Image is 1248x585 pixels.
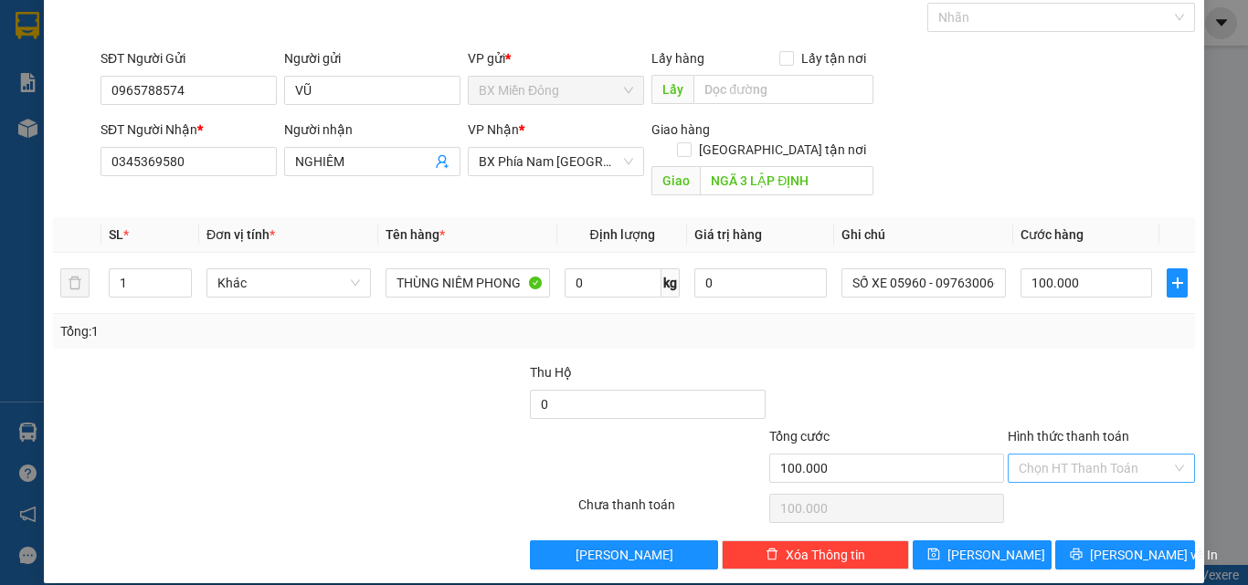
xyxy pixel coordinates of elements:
span: environment [9,101,22,114]
div: Người nhận [284,120,460,140]
span: user-add [435,154,449,169]
span: save [927,548,940,562]
div: Tổng: 1 [60,321,483,341]
span: Xóa Thông tin [786,545,865,565]
div: SĐT Người Gửi [100,48,277,68]
b: 339 Đinh Bộ Lĩnh, P26 [9,100,96,135]
input: VD: Bàn, Ghế [386,268,550,298]
span: Lấy hàng [651,51,704,66]
li: VP BX Miền Đông [9,78,126,98]
span: Định lượng [589,227,654,242]
span: [GEOGRAPHIC_DATA] tận nơi [692,140,873,160]
button: save[PERSON_NAME] [913,540,1052,569]
button: delete [60,268,90,298]
input: Ghi Chú [841,268,1006,298]
div: VP gửi [468,48,644,68]
b: QL1A, TT Ninh Hoà [126,100,226,135]
span: environment [126,101,139,114]
th: Ghi chú [834,217,1013,253]
span: BX Phía Nam Nha Trang [479,148,633,175]
span: plus [1168,276,1187,290]
label: Hình thức thanh toán [1008,429,1129,444]
span: [PERSON_NAME] [947,545,1045,565]
button: [PERSON_NAME] [530,540,717,569]
button: printer[PERSON_NAME] và In [1055,540,1195,569]
span: Tổng cước [769,429,830,444]
span: BX Miền Đông [479,77,633,104]
span: delete [766,548,778,562]
span: [PERSON_NAME] và In [1090,545,1218,565]
span: VP Nhận [468,122,519,137]
span: Khác [217,269,360,297]
span: kg [661,268,680,298]
div: Chưa thanh toán [576,495,767,527]
button: plus [1167,268,1188,298]
span: Lấy [651,75,693,104]
span: Lấy tận nơi [794,48,873,68]
input: Dọc đường [693,75,873,104]
div: SĐT Người Nhận [100,120,277,140]
input: Dọc đường [700,166,873,195]
span: Thu Hộ [530,365,572,380]
input: 0 [694,268,826,298]
button: deleteXóa Thông tin [722,540,909,569]
span: Giao hàng [651,122,710,137]
span: SL [109,227,123,242]
span: Tên hàng [386,227,445,242]
span: printer [1070,548,1083,562]
span: Cước hàng [1021,227,1084,242]
span: [PERSON_NAME] [576,545,673,565]
div: Người gửi [284,48,460,68]
li: VP BX Ninh Hoà [126,78,243,98]
span: Giá trị hàng [694,227,762,242]
span: Đơn vị tính [206,227,275,242]
li: Cúc Tùng [9,9,265,44]
span: Giao [651,166,700,195]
